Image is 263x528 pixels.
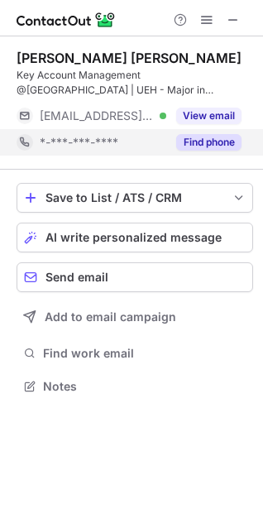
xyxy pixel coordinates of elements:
[17,262,253,292] button: Send email
[45,231,222,244] span: AI write personalized message
[17,183,253,213] button: save-profile-one-click
[176,108,241,124] button: Reveal Button
[17,10,116,30] img: ContactOut v5.3.10
[176,134,241,151] button: Reveal Button
[45,191,224,204] div: Save to List / ATS / CRM
[45,310,176,324] span: Add to email campaign
[17,302,253,332] button: Add to email campaign
[45,271,108,284] span: Send email
[17,68,253,98] div: Key Account Management @[GEOGRAPHIC_DATA] | UEH - Major in Commercial Business
[17,342,253,365] button: Find work email
[17,50,241,66] div: [PERSON_NAME] [PERSON_NAME]
[43,379,246,394] span: Notes
[40,108,154,123] span: [EMAIL_ADDRESS][DOMAIN_NAME]
[17,375,253,398] button: Notes
[17,223,253,252] button: AI write personalized message
[43,346,246,361] span: Find work email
